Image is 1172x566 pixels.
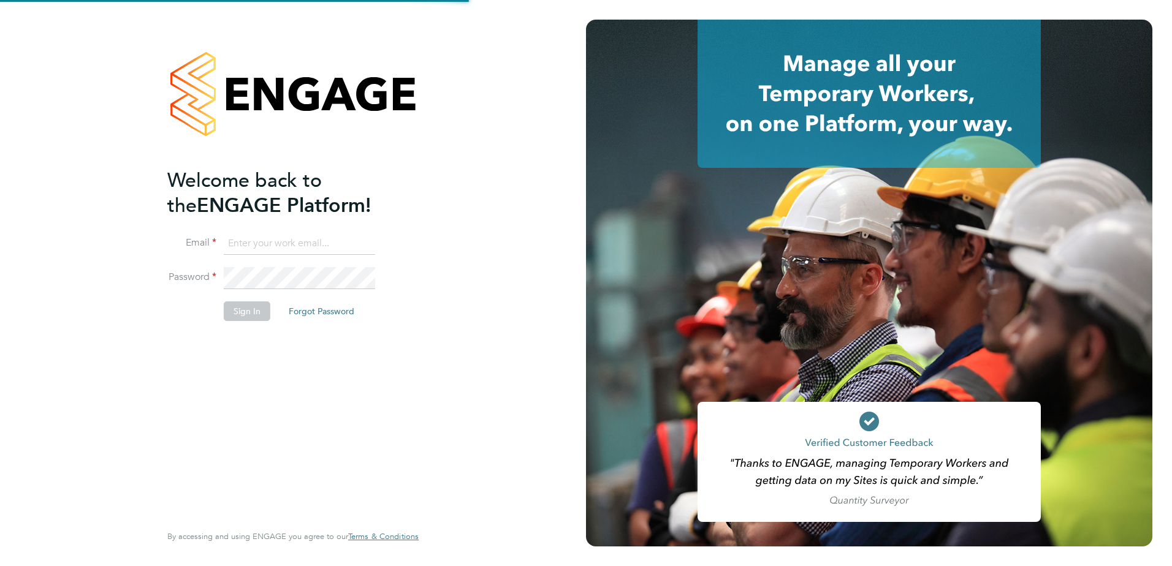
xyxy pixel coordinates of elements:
[224,233,375,255] input: Enter your work email...
[167,168,406,218] h2: ENGAGE Platform!
[348,532,419,541] a: Terms & Conditions
[348,531,419,541] span: Terms & Conditions
[167,531,419,541] span: By accessing and using ENGAGE you agree to our
[279,301,364,321] button: Forgot Password
[167,236,216,249] label: Email
[167,271,216,284] label: Password
[167,168,322,217] span: Welcome back to the
[224,301,270,321] button: Sign In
